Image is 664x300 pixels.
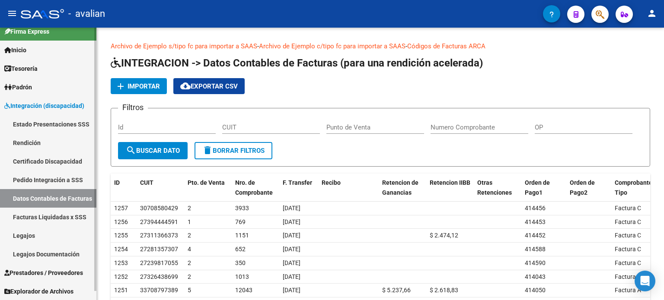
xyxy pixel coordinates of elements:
[180,82,238,90] span: Exportar CSV
[647,8,657,19] mat-icon: person
[382,179,418,196] span: Retencion de Ganancias
[140,179,153,186] span: CUIT
[615,259,641,266] span: Factura C
[111,41,650,51] p: - -
[114,205,128,212] span: 1257
[235,179,273,196] span: Nro. de Comprobante
[318,174,379,202] datatable-header-cell: Recibo
[283,232,300,239] span: [DATE]
[188,246,191,253] span: 4
[525,246,546,253] span: 414588
[188,273,191,280] span: 2
[188,287,191,294] span: 5
[235,218,246,225] span: 769
[114,273,128,280] span: 1252
[322,179,341,186] span: Recibo
[188,259,191,266] span: 2
[235,246,246,253] span: 652
[235,259,246,266] span: 350
[283,179,312,186] span: F. Transfer
[111,174,137,202] datatable-header-cell: ID
[430,232,458,239] span: $ 2.474,12
[111,78,167,94] button: Importar
[4,45,26,55] span: Inicio
[180,81,191,91] mat-icon: cloud_download
[521,174,566,202] datatable-header-cell: Orden de Pago1
[111,42,257,50] a: Archivo de Ejemplo s/tipo fc para importar a SAAS
[566,174,611,202] datatable-header-cell: Orden de Pago2
[615,287,641,294] span: Factura A
[118,101,148,114] h3: Filtros
[4,268,83,278] span: Prestadores / Proveedores
[235,287,252,294] span: 12043
[128,82,160,90] span: Importar
[114,232,128,239] span: 1255
[114,218,128,225] span: 1256
[615,179,652,196] span: Comprobante Tipo
[114,179,120,186] span: ID
[235,232,249,239] span: 1151
[4,101,84,111] span: Integración (discapacidad)
[635,271,655,291] div: Open Intercom Messenger
[126,145,136,155] mat-icon: search
[140,246,178,253] span: 27281357307
[173,78,245,94] button: Exportar CSV
[283,259,300,266] span: [DATE]
[232,174,279,202] datatable-header-cell: Nro. de Comprobante
[283,246,300,253] span: [DATE]
[126,147,180,155] span: Buscar Dato
[195,142,272,159] button: Borrar Filtros
[140,205,178,212] span: 30708580429
[188,218,191,225] span: 1
[283,287,300,294] span: [DATE]
[615,218,641,225] span: Factura C
[4,27,49,36] span: Firma Express
[202,147,265,155] span: Borrar Filtros
[114,246,128,253] span: 1254
[570,179,595,196] span: Orden de Pago2
[140,273,178,280] span: 27326438699
[114,259,128,266] span: 1253
[235,273,249,280] span: 1013
[407,42,485,50] a: Códigos de Facturas ARCA
[137,174,184,202] datatable-header-cell: CUIT
[525,179,550,196] span: Orden de Pago1
[430,287,458,294] span: $ 2.618,83
[140,287,178,294] span: 33708797389
[202,145,213,155] mat-icon: delete
[188,205,191,212] span: 2
[525,232,546,239] span: 414452
[68,4,105,23] span: - avalian
[4,287,73,296] span: Explorador de Archivos
[140,218,178,225] span: 27394444591
[379,174,426,202] datatable-header-cell: Retencion de Ganancias
[118,142,188,159] button: Buscar Dato
[283,273,300,280] span: [DATE]
[477,179,512,196] span: Otras Retenciones
[525,218,546,225] span: 414453
[111,57,483,69] span: INTEGRACION -> Datos Contables de Facturas (para una rendición acelerada)
[430,179,470,186] span: Retencion IIBB
[7,8,17,19] mat-icon: menu
[426,174,474,202] datatable-header-cell: Retencion IIBB
[140,232,178,239] span: 27311366373
[525,273,546,280] span: 414043
[115,81,126,92] mat-icon: add
[615,232,641,239] span: Factura C
[283,205,300,212] span: [DATE]
[525,287,546,294] span: 414050
[4,64,38,73] span: Tesorería
[283,218,300,225] span: [DATE]
[188,232,191,239] span: 2
[140,259,178,266] span: 27239817055
[525,259,546,266] span: 414590
[184,174,232,202] datatable-header-cell: Pto. de Venta
[4,82,32,92] span: Padrón
[615,273,641,280] span: Factura C
[279,174,318,202] datatable-header-cell: F. Transfer
[235,205,249,212] span: 3933
[188,179,225,186] span: Pto. de Venta
[114,287,128,294] span: 1251
[615,205,641,212] span: Factura C
[525,205,546,212] span: 414456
